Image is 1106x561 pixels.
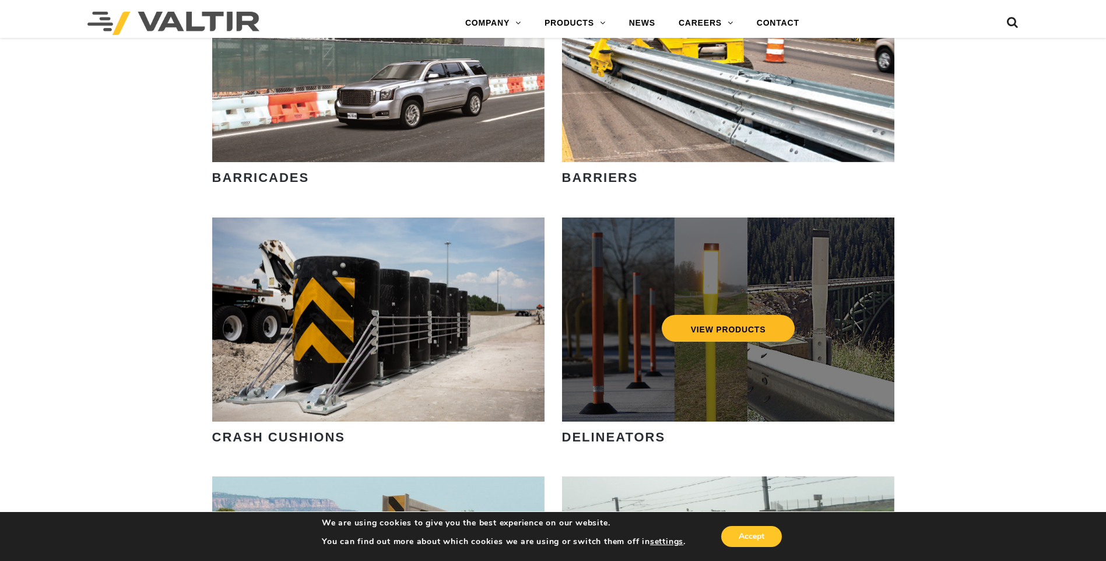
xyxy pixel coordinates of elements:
[661,315,795,342] a: VIEW PRODUCTS
[87,12,259,35] img: Valtir
[745,12,811,35] a: CONTACT
[650,537,683,547] button: settings
[454,12,533,35] a: COMPANY
[721,526,782,547] button: Accept
[322,537,686,547] p: You can find out more about which cookies we are using or switch them off in .
[322,518,686,528] p: We are using cookies to give you the best experience on our website.
[212,430,345,444] strong: CRASH CUSHIONS
[617,12,667,35] a: NEWS
[212,170,310,185] strong: BARRICADES
[667,12,745,35] a: CAREERS
[562,170,638,185] strong: BARRIERS
[562,430,666,444] strong: DELINEATORS
[533,12,617,35] a: PRODUCTS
